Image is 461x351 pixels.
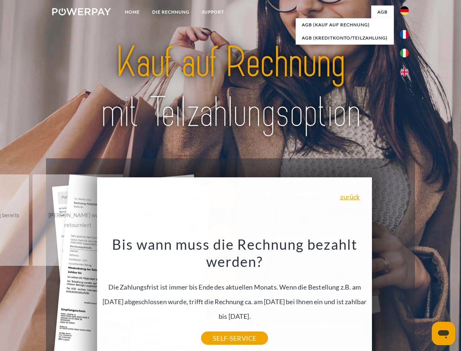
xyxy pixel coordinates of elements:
[296,31,394,45] a: AGB (Kreditkonto/Teilzahlung)
[371,5,394,19] a: agb
[400,6,409,15] img: de
[101,235,368,338] div: Die Zahlungsfrist ist immer bis Ende des aktuellen Monats. Wenn die Bestellung z.B. am [DATE] abg...
[146,5,196,19] a: DIE RECHNUNG
[340,193,360,200] a: zurück
[400,30,409,39] img: fr
[52,8,111,15] img: logo-powerpay-white.svg
[37,210,119,230] div: [PERSON_NAME] wurde retourniert
[70,35,391,140] img: title-powerpay_de.svg
[201,332,268,345] a: SELF-SERVICE
[296,18,394,31] a: AGB (Kauf auf Rechnung)
[119,5,146,19] a: Home
[101,235,368,271] h3: Bis wann muss die Rechnung bezahlt werden?
[196,5,230,19] a: SUPPORT
[432,322,455,345] iframe: Schaltfläche zum Öffnen des Messaging-Fensters
[400,49,409,57] img: it
[400,68,409,76] img: en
